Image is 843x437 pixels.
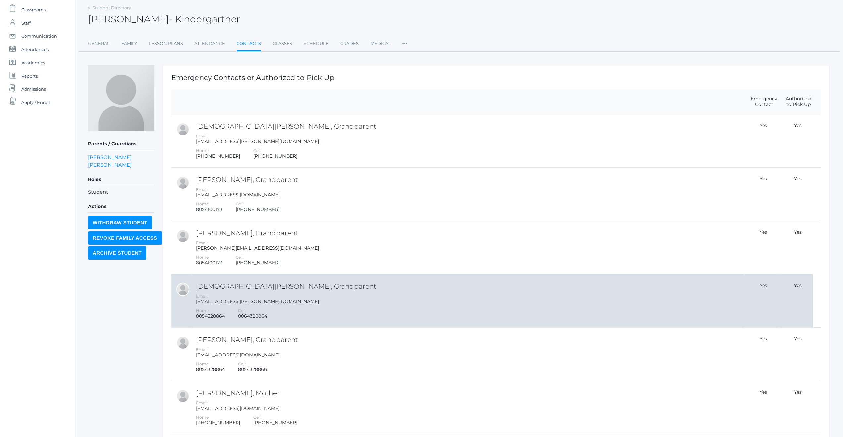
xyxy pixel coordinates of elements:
[88,246,146,260] input: Archive Student
[196,134,208,138] label: Email:
[196,294,208,299] label: Email:
[196,299,742,304] div: [EMAIL_ADDRESS][PERSON_NAME][DOMAIN_NAME]
[176,336,189,349] div: Dave Cox
[194,37,225,50] a: Attendance
[196,153,240,159] div: [PHONE_NUMBER]
[744,381,779,434] td: Yes
[196,308,210,313] label: Home:
[196,139,742,144] div: [EMAIL_ADDRESS][PERSON_NAME][DOMAIN_NAME]
[236,201,244,206] label: Cell:
[21,56,45,69] span: Academics
[21,82,46,96] span: Admissions
[196,176,742,183] h2: [PERSON_NAME], Grandparent
[196,313,225,319] div: 8054328864
[273,37,292,50] a: Classes
[304,37,329,50] a: Schedule
[196,201,210,206] label: Home:
[370,37,391,50] a: Medical
[196,283,742,290] h2: [DEMOGRAPHIC_DATA][PERSON_NAME], Grandparent
[744,221,779,274] td: Yes
[196,336,742,343] h2: [PERSON_NAME], Grandparent
[744,114,779,167] td: Yes
[196,187,208,192] label: Email:
[196,148,210,153] label: Home:
[236,207,280,212] div: [PHONE_NUMBER]
[238,313,267,319] div: 8064328864
[196,260,222,266] div: 8054100173
[196,352,742,358] div: [EMAIL_ADDRESS][DOMAIN_NAME]
[196,192,742,198] div: [EMAIL_ADDRESS][DOMAIN_NAME]
[88,201,154,212] h5: Actions
[176,176,189,189] div: Sheila Bair
[253,420,297,426] div: [PHONE_NUMBER]
[253,415,262,420] label: Cell:
[779,114,813,167] td: Yes
[237,37,261,51] a: Contacts
[88,14,240,24] h2: [PERSON_NAME]
[196,367,225,372] div: 8054328864
[253,148,262,153] label: Cell:
[21,96,50,109] span: Apply / Enroll
[196,229,742,237] h2: [PERSON_NAME], Grandparent
[238,367,267,372] div: 8054328866
[88,138,154,150] h5: Parents / Guardians
[171,74,821,81] h1: Emergency Contacts or Authorized to Pick Up
[196,361,210,366] label: Home:
[779,89,813,114] th: Authorized to Pick Up
[779,327,813,381] td: Yes
[779,221,813,274] td: Yes
[253,153,297,159] div: [PHONE_NUMBER]
[88,174,154,185] h5: Roles
[21,69,38,82] span: Reports
[744,274,779,327] td: Yes
[779,274,813,327] td: Yes
[88,153,132,161] a: [PERSON_NAME]
[21,29,57,43] span: Communication
[744,89,779,114] th: Emergency Contact
[779,381,813,434] td: Yes
[744,167,779,221] td: Yes
[196,406,742,411] div: [EMAIL_ADDRESS][DOMAIN_NAME]
[196,255,210,260] label: Home:
[21,16,31,29] span: Staff
[176,283,189,296] div: Cristii Cox
[196,400,208,405] label: Email:
[196,347,208,352] label: Email:
[196,246,742,251] div: [PERSON_NAME][EMAIL_ADDRESS][DOMAIN_NAME]
[779,167,813,221] td: Yes
[21,43,49,56] span: Attendances
[88,189,154,196] li: Student
[88,231,162,245] input: Revoke Family Access
[92,5,131,10] a: Student Directory
[121,37,137,50] a: Family
[88,161,132,169] a: [PERSON_NAME]
[88,37,110,50] a: General
[196,389,742,397] h2: [PERSON_NAME], Mother
[238,361,246,366] label: Cell:
[236,260,280,266] div: [PHONE_NUMBER]
[176,389,189,403] div: Brianna Bair
[169,13,240,25] span: - Kindergartner
[149,37,183,50] a: Lesson Plans
[21,3,46,16] span: Classrooms
[196,123,742,130] h2: [DEMOGRAPHIC_DATA][PERSON_NAME], Grandparent
[196,207,222,212] div: 8054100173
[88,65,154,131] img: Charlotte Bair
[88,216,152,229] input: Withdraw Student
[196,420,240,426] div: [PHONE_NUMBER]
[744,327,779,381] td: Yes
[176,229,189,243] div: Greg Bair
[196,415,210,420] label: Home:
[196,240,208,245] label: Email:
[340,37,359,50] a: Grades
[236,255,244,260] label: Cell:
[238,308,246,313] label: Cell:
